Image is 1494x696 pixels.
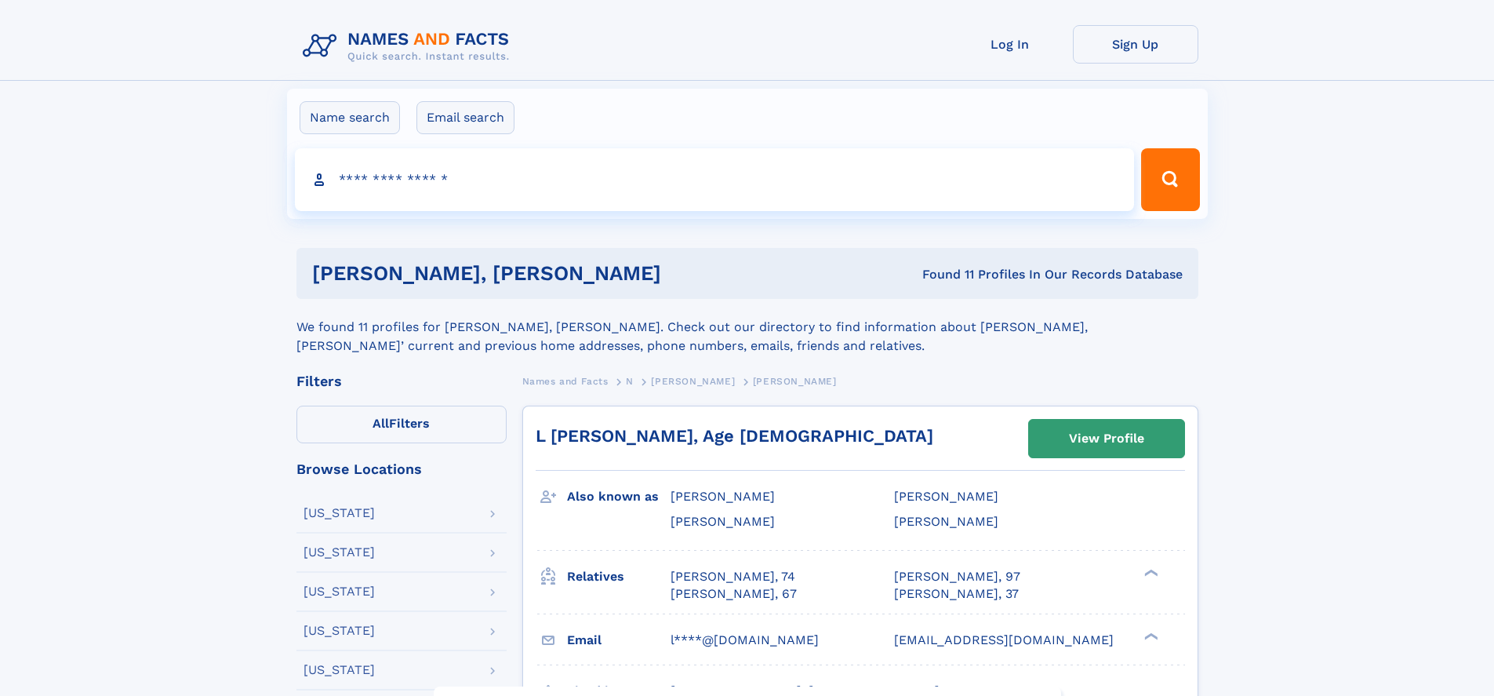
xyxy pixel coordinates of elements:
[296,462,507,476] div: Browse Locations
[651,371,735,391] a: [PERSON_NAME]
[304,585,375,598] div: [US_STATE]
[304,664,375,676] div: [US_STATE]
[373,416,389,431] span: All
[296,25,522,67] img: Logo Names and Facts
[522,371,609,391] a: Names and Facts
[894,568,1020,585] a: [PERSON_NAME], 97
[791,266,1183,283] div: Found 11 Profiles In Our Records Database
[671,585,797,603] a: [PERSON_NAME], 67
[416,101,514,134] label: Email search
[947,25,1073,64] a: Log In
[1069,421,1144,457] div: View Profile
[304,546,375,559] div: [US_STATE]
[753,376,837,387] span: [PERSON_NAME]
[536,426,933,446] a: L [PERSON_NAME], Age [DEMOGRAPHIC_DATA]
[312,264,792,283] h1: [PERSON_NAME], [PERSON_NAME]
[296,406,507,443] label: Filters
[1140,631,1159,641] div: ❯
[304,507,375,519] div: [US_STATE]
[651,376,735,387] span: [PERSON_NAME]
[300,101,400,134] label: Name search
[894,489,998,504] span: [PERSON_NAME]
[304,625,375,637] div: [US_STATE]
[567,627,671,654] h3: Email
[894,585,1019,603] a: [PERSON_NAME], 37
[671,514,775,529] span: [PERSON_NAME]
[1141,148,1199,211] button: Search Button
[567,483,671,510] h3: Also known as
[626,371,634,391] a: N
[626,376,634,387] span: N
[894,514,998,529] span: [PERSON_NAME]
[296,299,1198,355] div: We found 11 profiles for [PERSON_NAME], [PERSON_NAME]. Check out our directory to find informatio...
[296,374,507,388] div: Filters
[567,563,671,590] h3: Relatives
[671,568,795,585] a: [PERSON_NAME], 74
[1029,420,1184,457] a: View Profile
[671,489,775,504] span: [PERSON_NAME]
[295,148,1135,211] input: search input
[1140,567,1159,578] div: ❯
[894,632,1114,647] span: [EMAIL_ADDRESS][DOMAIN_NAME]
[1073,25,1198,64] a: Sign Up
